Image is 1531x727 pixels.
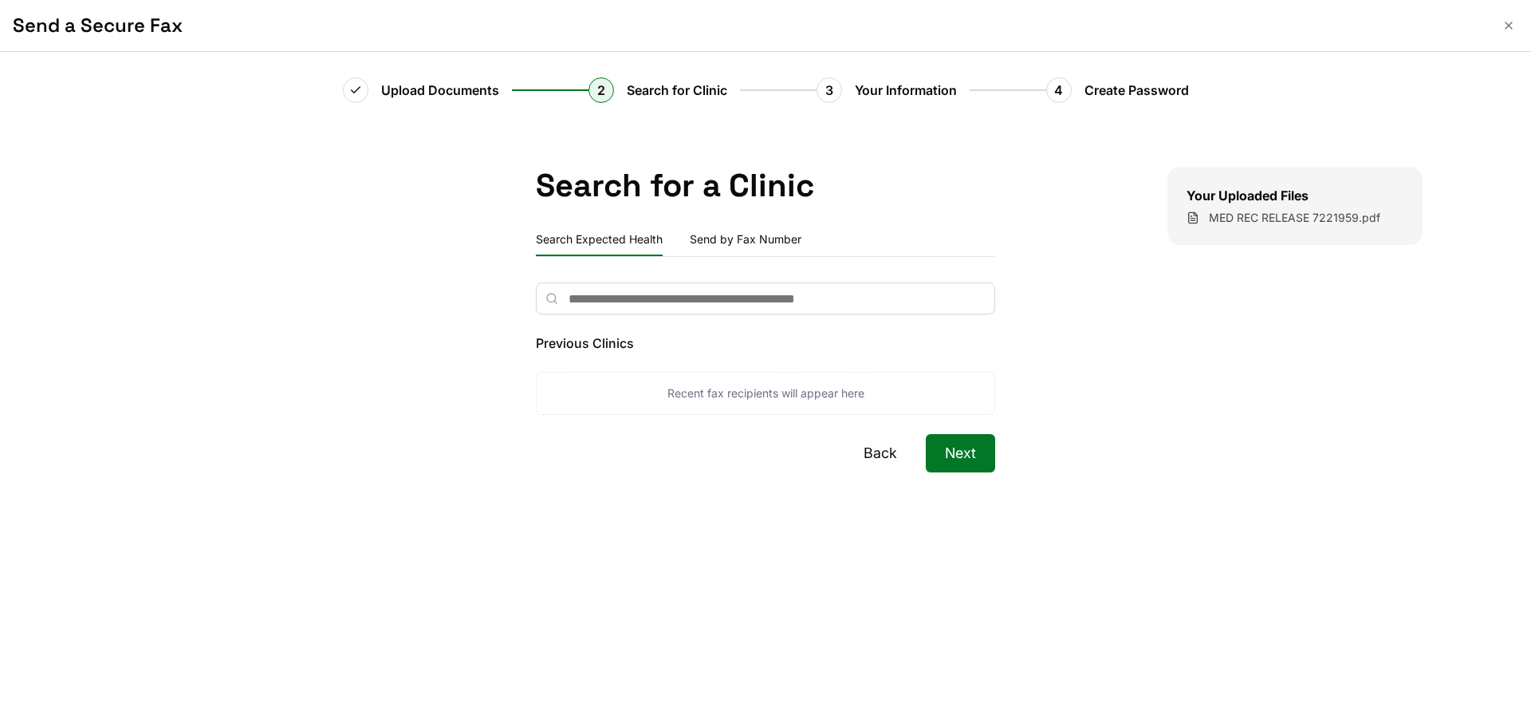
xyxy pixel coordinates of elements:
[1209,210,1380,226] span: MED REC RELEASE 7221959.pdf
[588,77,614,103] div: 2
[1046,77,1072,103] div: 4
[1084,81,1189,100] span: Create Password
[13,13,1486,38] h1: Send a Secure Fax
[855,81,957,100] span: Your Information
[627,81,727,100] span: Search for Clinic
[926,434,995,472] button: Next
[536,167,995,205] h1: Search for a Clinic
[381,81,499,100] span: Upload Documents
[817,77,842,103] div: 3
[1499,16,1518,35] button: Close
[1187,186,1403,205] h3: Your Uploaded Files
[536,334,995,353] label: Previous Clinics
[536,224,663,256] button: Search Expected Health
[844,434,916,472] button: Back
[688,224,802,256] button: Send by Fax Number
[536,372,995,415] div: Recent fax recipients will appear here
